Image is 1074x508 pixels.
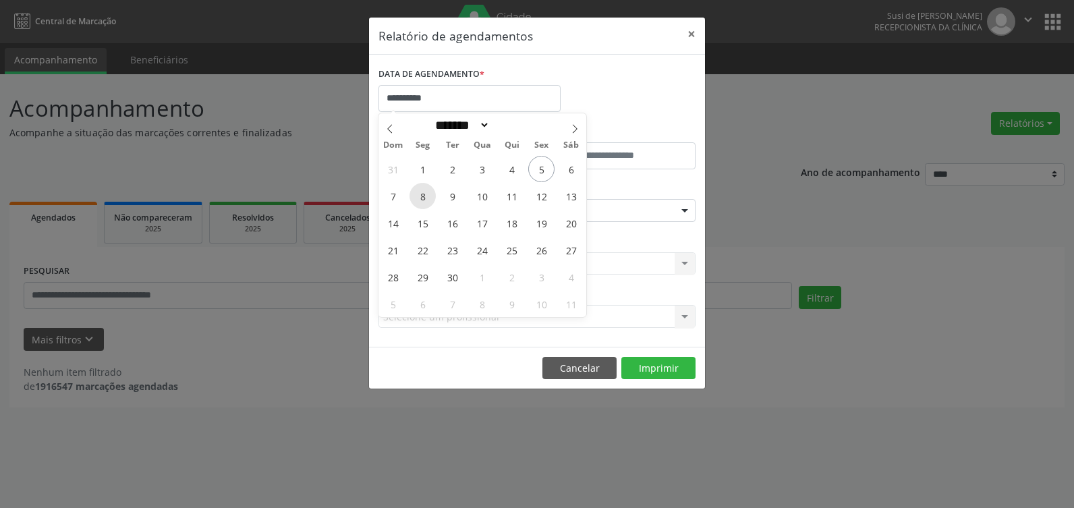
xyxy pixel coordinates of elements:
span: Setembro 19, 2025 [528,210,555,236]
span: Setembro 13, 2025 [558,183,584,209]
span: Setembro 28, 2025 [380,264,406,290]
span: Setembro 10, 2025 [469,183,495,209]
span: Setembro 26, 2025 [528,237,555,263]
span: Setembro 15, 2025 [409,210,436,236]
span: Setembro 11, 2025 [499,183,525,209]
input: Year [490,118,534,132]
span: Setembro 7, 2025 [380,183,406,209]
span: Outubro 6, 2025 [409,291,436,317]
span: Setembro 30, 2025 [439,264,465,290]
label: DATA DE AGENDAMENTO [378,64,484,85]
span: Outubro 2, 2025 [499,264,525,290]
button: Cancelar [542,357,617,380]
span: Outubro 3, 2025 [528,264,555,290]
select: Month [430,118,490,132]
span: Setembro 18, 2025 [499,210,525,236]
span: Outubro 7, 2025 [439,291,465,317]
span: Setembro 17, 2025 [469,210,495,236]
span: Setembro 8, 2025 [409,183,436,209]
span: Sex [527,141,557,150]
span: Setembro 29, 2025 [409,264,436,290]
span: Qui [497,141,527,150]
span: Setembro 1, 2025 [409,156,436,182]
span: Qua [468,141,497,150]
span: Setembro 5, 2025 [528,156,555,182]
span: Outubro 8, 2025 [469,291,495,317]
span: Outubro 1, 2025 [469,264,495,290]
span: Outubro 4, 2025 [558,264,584,290]
span: Setembro 20, 2025 [558,210,584,236]
span: Sáb [557,141,586,150]
span: Setembro 2, 2025 [439,156,465,182]
span: Setembro 24, 2025 [469,237,495,263]
span: Setembro 9, 2025 [439,183,465,209]
span: Setembro 23, 2025 [439,237,465,263]
span: Setembro 27, 2025 [558,237,584,263]
h5: Relatório de agendamentos [378,27,533,45]
span: Setembro 6, 2025 [558,156,584,182]
span: Seg [408,141,438,150]
span: Setembro 12, 2025 [528,183,555,209]
span: Outubro 9, 2025 [499,291,525,317]
button: Close [678,18,705,51]
span: Setembro 4, 2025 [499,156,525,182]
span: Outubro 11, 2025 [558,291,584,317]
span: Setembro 22, 2025 [409,237,436,263]
span: Ter [438,141,468,150]
span: Setembro 25, 2025 [499,237,525,263]
span: Dom [378,141,408,150]
span: Outubro 5, 2025 [380,291,406,317]
span: Setembro 3, 2025 [469,156,495,182]
span: Setembro 16, 2025 [439,210,465,236]
span: Agosto 31, 2025 [380,156,406,182]
button: Imprimir [621,357,696,380]
span: Outubro 10, 2025 [528,291,555,317]
label: ATÉ [540,121,696,142]
span: Setembro 14, 2025 [380,210,406,236]
span: Setembro 21, 2025 [380,237,406,263]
